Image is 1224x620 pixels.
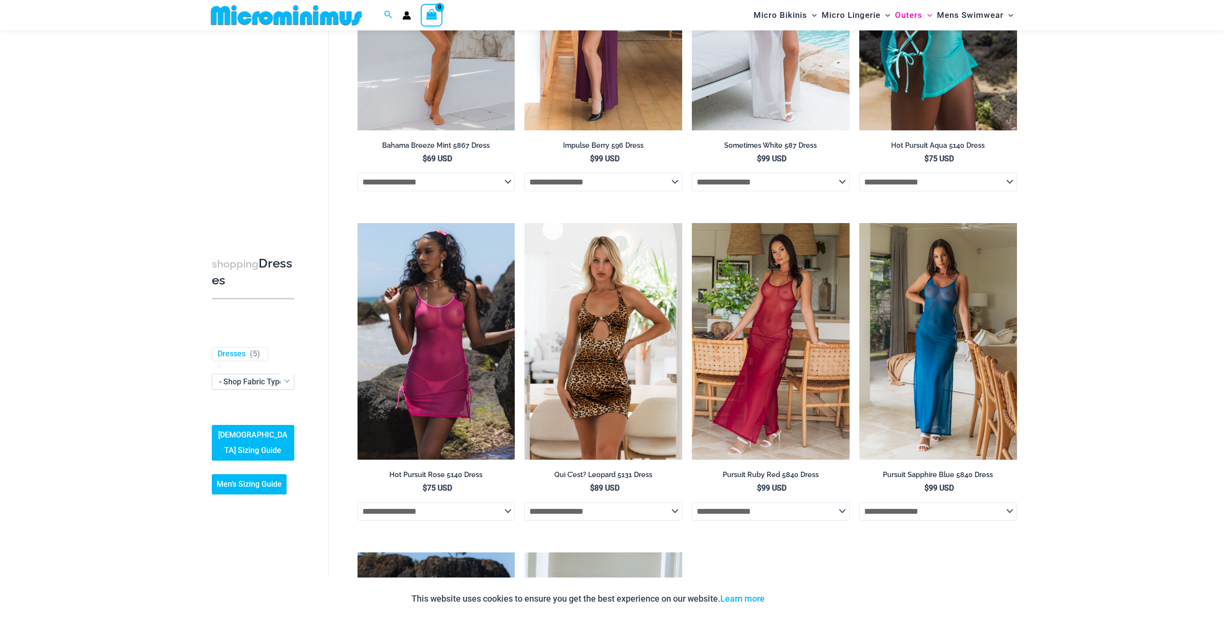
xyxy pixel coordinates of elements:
span: $ [924,483,929,493]
a: Pursuit Ruby Red 5840 Dress 02Pursuit Ruby Red 5840 Dress 03Pursuit Ruby Red 5840 Dress 03 [692,223,850,460]
a: Sometimes White 587 Dress [692,141,850,154]
a: Hot Pursuit Rose 5140 Dress 01Hot Pursuit Rose 5140 Dress 12Hot Pursuit Rose 5140 Dress 12 [358,223,515,460]
iframe: TrustedSite Certified [212,32,299,225]
bdi: 75 USD [924,154,954,163]
a: Hot Pursuit Aqua 5140 Dress [859,141,1017,154]
span: Menu Toggle [807,3,817,28]
span: - Shop Fabric Type [219,377,284,386]
nav: Site Navigation [750,1,1018,29]
span: - Shop Fabric Type [212,374,294,390]
a: Learn more [720,593,765,604]
bdi: 99 USD [590,154,619,163]
h2: Pursuit Sapphire Blue 5840 Dress [859,470,1017,479]
span: ( ) [250,349,260,359]
h2: Hot Pursuit Rose 5140 Dress [358,470,515,479]
bdi: 89 USD [590,483,619,493]
span: $ [924,154,929,163]
h2: Sometimes White 587 Dress [692,141,850,150]
span: $ [423,154,427,163]
span: Micro Bikinis [754,3,807,28]
span: $ [590,483,594,493]
a: Dresses [218,349,246,359]
img: qui c'est leopard 5131 dress 01 [524,223,682,460]
bdi: 75 USD [423,483,452,493]
bdi: 99 USD [757,483,786,493]
a: Pursuit Sapphire Blue 5840 Dress 02Pursuit Sapphire Blue 5840 Dress 04Pursuit Sapphire Blue 5840 ... [859,223,1017,460]
span: $ [590,154,594,163]
a: Micro BikinisMenu ToggleMenu Toggle [751,3,819,28]
bdi: 69 USD [423,154,452,163]
a: OutersMenu ToggleMenu Toggle [893,3,935,28]
span: shopping [212,258,259,270]
span: Mens Swimwear [937,3,1004,28]
a: Qui C’est? Leopard 5131 Dress [524,470,682,483]
span: Menu Toggle [922,3,932,28]
img: Hot Pursuit Rose 5140 Dress 01 [358,223,515,460]
a: Men’s Sizing Guide [212,474,287,494]
a: Micro LingerieMenu ToggleMenu Toggle [819,3,893,28]
span: $ [423,483,427,493]
span: $ [757,154,761,163]
h2: Hot Pursuit Aqua 5140 Dress [859,141,1017,150]
span: Micro Lingerie [822,3,880,28]
bdi: 99 USD [757,154,786,163]
bdi: 99 USD [924,483,954,493]
a: Impulse Berry 596 Dress [524,141,682,154]
span: Outers [895,3,922,28]
p: This website uses cookies to ensure you get the best experience on our website. [412,592,765,606]
a: Bahama Breeze Mint 5867 Dress [358,141,515,154]
img: Pursuit Sapphire Blue 5840 Dress 02 [859,223,1017,460]
h2: Qui C’est? Leopard 5131 Dress [524,470,682,479]
h2: Impulse Berry 596 Dress [524,141,682,150]
a: Pursuit Sapphire Blue 5840 Dress [859,470,1017,483]
img: MM SHOP LOGO FLAT [207,4,366,26]
h2: Bahama Breeze Mint 5867 Dress [358,141,515,150]
span: 5 [253,349,257,358]
a: Account icon link [402,11,411,20]
a: Hot Pursuit Rose 5140 Dress [358,470,515,483]
a: Mens SwimwearMenu ToggleMenu Toggle [935,3,1016,28]
span: $ [757,483,761,493]
span: Menu Toggle [880,3,890,28]
a: [DEMOGRAPHIC_DATA] Sizing Guide [212,425,294,461]
img: Pursuit Ruby Red 5840 Dress 02 [692,223,850,460]
h3: Dresses [212,255,294,289]
a: Pursuit Ruby Red 5840 Dress [692,470,850,483]
span: Menu Toggle [1004,3,1013,28]
button: Accept [772,587,813,610]
a: Search icon link [384,9,393,21]
h2: Pursuit Ruby Red 5840 Dress [692,470,850,479]
a: View Shopping Cart, empty [421,4,443,26]
a: qui c'est leopard 5131 dress 01qui c'est leopard 5131 dress 04qui c'est leopard 5131 dress 04 [524,223,682,460]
